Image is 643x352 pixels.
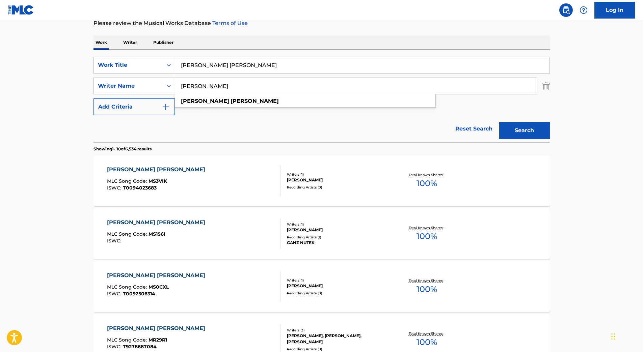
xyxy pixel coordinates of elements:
[123,185,157,191] span: T0094023683
[107,185,123,191] span: ISWC :
[93,261,550,312] a: [PERSON_NAME] [PERSON_NAME]MLC Song Code:MS0CXLISWC:T0092506314Writers (1)[PERSON_NAME]Recording ...
[559,3,573,17] a: Public Search
[107,231,149,237] span: MLC Song Code :
[211,20,248,26] a: Terms of Use
[107,166,209,174] div: [PERSON_NAME] [PERSON_NAME]
[287,185,389,190] div: Recording Artists ( 0 )
[121,35,139,50] p: Writer
[93,57,550,142] form: Search Form
[611,326,615,347] div: Drag
[149,178,167,184] span: MS3VIK
[287,328,389,333] div: Writers ( 3 )
[409,225,445,230] p: Total Known Shares:
[409,172,445,177] p: Total Known Shares:
[162,103,170,111] img: 9d2ae6d4665cec9f34b9.svg
[231,98,279,104] strong: [PERSON_NAME]
[287,333,389,345] div: [PERSON_NAME], [PERSON_NAME], [PERSON_NAME]
[93,19,550,27] p: Please review the Musical Works Database
[93,146,152,152] p: Showing 1 - 10 of 6,534 results
[287,283,389,289] div: [PERSON_NAME]
[287,172,389,177] div: Writers ( 1 )
[562,6,570,14] img: search
[149,284,169,290] span: MS0CXL
[93,35,109,50] p: Work
[594,2,635,19] a: Log In
[107,337,149,343] span: MLC Song Code :
[580,6,588,14] img: help
[93,208,550,259] a: [PERSON_NAME] [PERSON_NAME]MLC Song Code:MS1S6IISWC:Writers (1)[PERSON_NAME]Recording Artists (1)...
[287,278,389,283] div: Writers ( 1 )
[287,227,389,233] div: [PERSON_NAME]
[107,178,149,184] span: MLC Song Code :
[107,271,209,280] div: [PERSON_NAME] [PERSON_NAME]
[287,291,389,296] div: Recording Artists ( 0 )
[499,122,550,139] button: Search
[452,121,496,136] a: Reset Search
[98,61,159,69] div: Work Title
[287,177,389,183] div: [PERSON_NAME]
[609,320,643,352] iframe: Chat Widget
[107,344,123,350] span: ISWC :
[107,218,209,227] div: [PERSON_NAME] [PERSON_NAME]
[123,344,157,350] span: T9278687084
[417,283,437,295] span: 100 %
[149,231,165,237] span: MS1S6I
[123,291,155,297] span: T0092506314
[417,230,437,242] span: 100 %
[8,5,34,15] img: MLC Logo
[151,35,176,50] p: Publisher
[93,155,550,206] a: [PERSON_NAME] [PERSON_NAME]MLC Song Code:MS3VIKISWC:T0094023683Writers (1)[PERSON_NAME]Recording ...
[287,235,389,240] div: Recording Artists ( 1 )
[287,347,389,352] div: Recording Artists ( 0 )
[181,98,229,104] strong: [PERSON_NAME]
[107,291,123,297] span: ISWC :
[287,240,389,246] div: GANZ NUTEK
[93,98,175,115] button: Add Criteria
[409,278,445,283] p: Total Known Shares:
[417,177,437,189] span: 100 %
[417,336,437,348] span: 100 %
[287,222,389,227] div: Writers ( 1 )
[107,238,123,244] span: ISWC :
[577,3,590,17] div: Help
[409,331,445,336] p: Total Known Shares:
[149,337,167,343] span: MR29R1
[107,324,209,332] div: [PERSON_NAME] [PERSON_NAME]
[542,78,550,94] img: Delete Criterion
[107,284,149,290] span: MLC Song Code :
[98,82,159,90] div: Writer Name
